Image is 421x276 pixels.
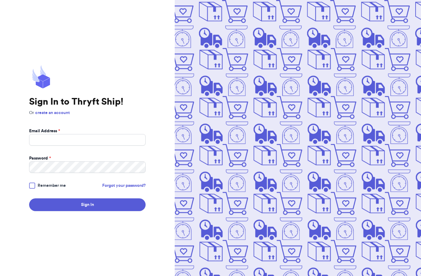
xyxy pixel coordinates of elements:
[29,110,146,116] p: Or
[29,128,60,134] label: Email Address
[29,198,146,211] button: Sign In
[102,183,146,189] a: Forgot your password?
[35,111,70,115] a: create an account
[29,155,51,161] label: Password
[38,183,66,189] span: Remember me
[29,96,146,107] h1: Sign In to Thryft Ship!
